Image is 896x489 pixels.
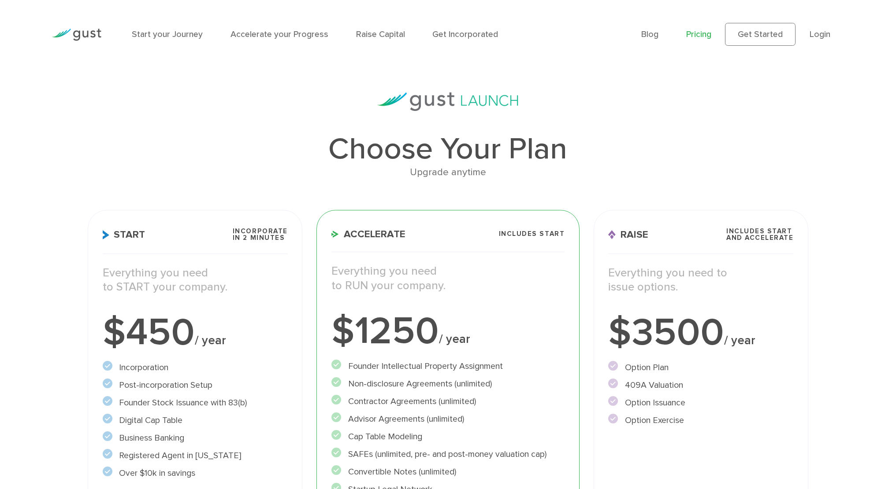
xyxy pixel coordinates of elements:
img: Start Icon X2 [103,230,109,239]
li: Founder Intellectual Property Assignment [331,360,565,372]
span: / year [439,332,470,346]
img: Raise Icon [608,230,616,239]
span: Accelerate [331,229,405,239]
span: Start [103,230,145,240]
div: Upgrade anytime [88,164,808,180]
li: Business Banking [103,431,288,444]
span: Includes START and ACCELERATE [726,228,793,241]
span: Incorporate in 2 Minutes [233,228,288,241]
li: SAFEs (unlimited, pre- and post-money valuation cap) [331,448,565,460]
a: Raise Capital [356,29,405,39]
li: Option Issuance [608,396,793,409]
div: $3500 [608,313,793,352]
p: Everything you need to START your company. [103,266,288,294]
li: Cap Table Modeling [331,430,565,443]
div: $450 [103,313,288,352]
a: Blog [641,29,658,39]
a: Accelerate your Progress [231,29,328,39]
li: Advisor Agreements (unlimited) [331,412,565,425]
a: Start your Journey [132,29,203,39]
a: Pricing [686,29,711,39]
li: Option Exercise [608,414,793,426]
li: Registered Agent in [US_STATE] [103,449,288,462]
img: Accelerate Icon [331,231,339,238]
li: Convertible Notes (unlimited) [331,465,565,478]
a: Login [810,29,830,39]
li: Founder Stock Issuance with 83(b) [103,396,288,409]
li: Non-disclosure Agreements (unlimited) [331,377,565,390]
span: / year [195,333,226,348]
span: / year [724,333,755,348]
span: Raise [608,230,648,240]
a: Get Incorporated [432,29,498,39]
img: Gust Logo [52,29,101,40]
p: Everything you need to RUN your company. [331,264,565,293]
li: Over $10k in savings [103,467,288,479]
li: 409A Valuation [608,379,793,391]
li: Contractor Agreements (unlimited) [331,395,565,408]
div: $1250 [331,312,565,350]
li: Post-incorporation Setup [103,379,288,391]
img: gust-launch-logos.svg [377,92,518,111]
li: Option Plan [608,361,793,374]
p: Everything you need to issue options. [608,266,793,294]
a: Get Started [725,23,796,46]
li: Digital Cap Table [103,414,288,426]
span: Includes START [499,231,565,237]
li: Incorporation [103,361,288,374]
h1: Choose Your Plan [88,134,808,164]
